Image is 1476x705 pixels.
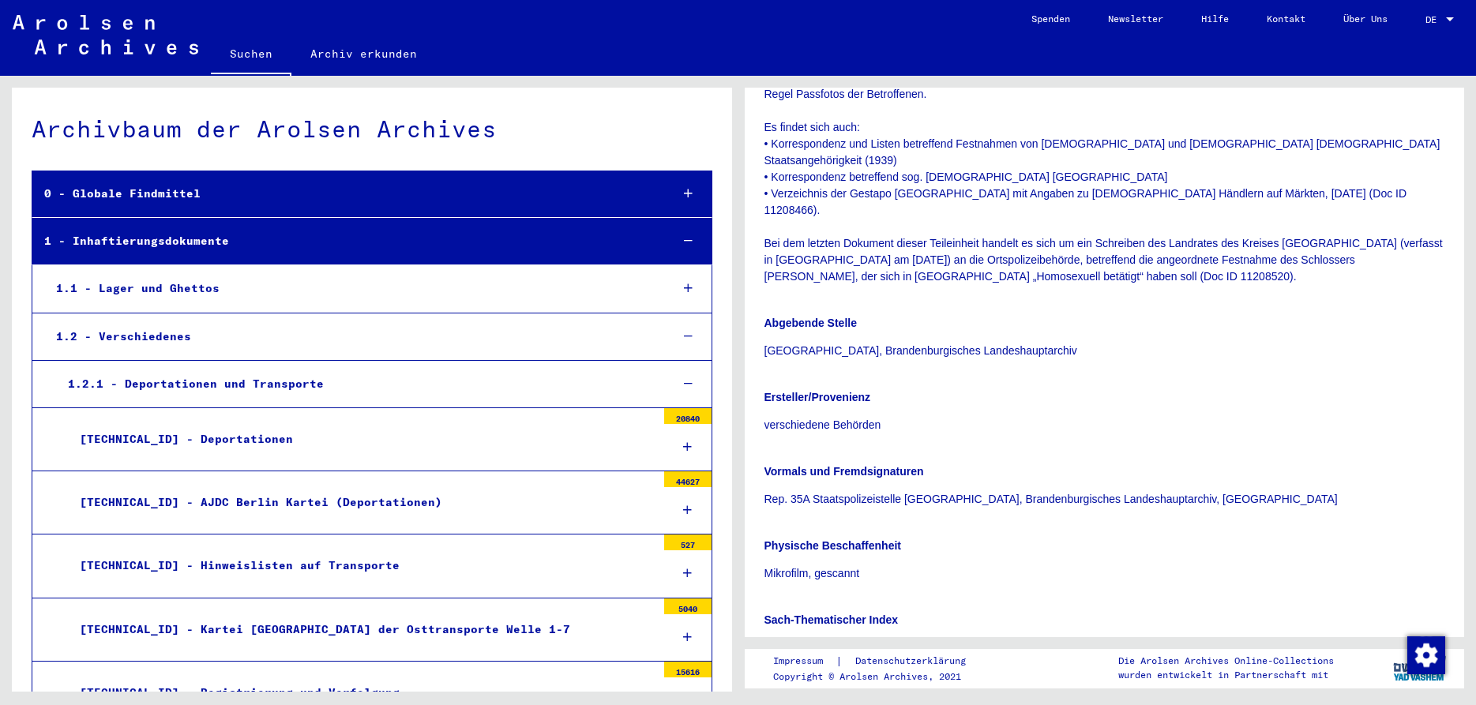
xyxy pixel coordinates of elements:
p: Rep. 35A Staatspolizeistelle [GEOGRAPHIC_DATA], Brandenburgisches Landeshauptarchiv, [GEOGRAPHIC_... [764,491,1445,508]
div: 1.2 - Verschiedenes [44,321,657,352]
p: Copyright © Arolsen Archives, 2021 [773,669,985,684]
span: DE [1425,14,1443,25]
div: | [773,653,985,669]
img: Zustimmung ändern [1407,636,1445,674]
b: Vormals und Fremdsignaturen [764,465,924,478]
b: Physische Beschaffenheit [764,539,902,552]
p: Die Arolsen Archives Online-Collections [1118,654,1334,668]
div: Archivbaum der Arolsen Archives [32,111,712,147]
div: 0 - Globale Findmittel [32,178,657,209]
a: Datenschutzerklärung [843,653,985,669]
a: Impressum [773,653,836,669]
b: Sach-Thematischer Index [764,613,899,626]
p: verschiedene Behörden [764,417,1445,433]
div: 1.2.1 - Deportationen und Transporte [56,369,657,399]
a: Suchen [211,35,291,76]
b: Ersteller/Provenienz [764,391,871,403]
div: 1.1 - Lager und Ghettos [44,273,657,304]
div: [TECHNICAL_ID] - Hinweislisten auf Transporte [68,550,656,581]
div: [TECHNICAL_ID] - Deportationen [68,424,656,455]
div: 44627 [664,471,712,487]
b: Abgebende Stelle [764,317,857,329]
img: Arolsen_neg.svg [13,15,198,54]
img: yv_logo.png [1390,648,1449,688]
div: [TECHNICAL_ID] - AJDC Berlin Kartei (Deportationen) [68,487,656,518]
div: 5040 [664,598,712,614]
div: 1 - Inhaftierungsdokumente [32,226,657,257]
p: Mikrofilm, gescannt [764,565,1445,582]
p: [GEOGRAPHIC_DATA], Brandenburgisches Landeshauptarchiv [764,343,1445,359]
div: 20840 [664,408,712,424]
div: 527 [664,534,712,550]
div: 15616 [664,662,712,677]
a: Archiv erkunden [291,35,436,73]
p: wurden entwickelt in Partnerschaft mit [1118,668,1334,682]
div: [TECHNICAL_ID] - Kartei [GEOGRAPHIC_DATA] der Osttransporte Welle 1-7 [68,614,656,645]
